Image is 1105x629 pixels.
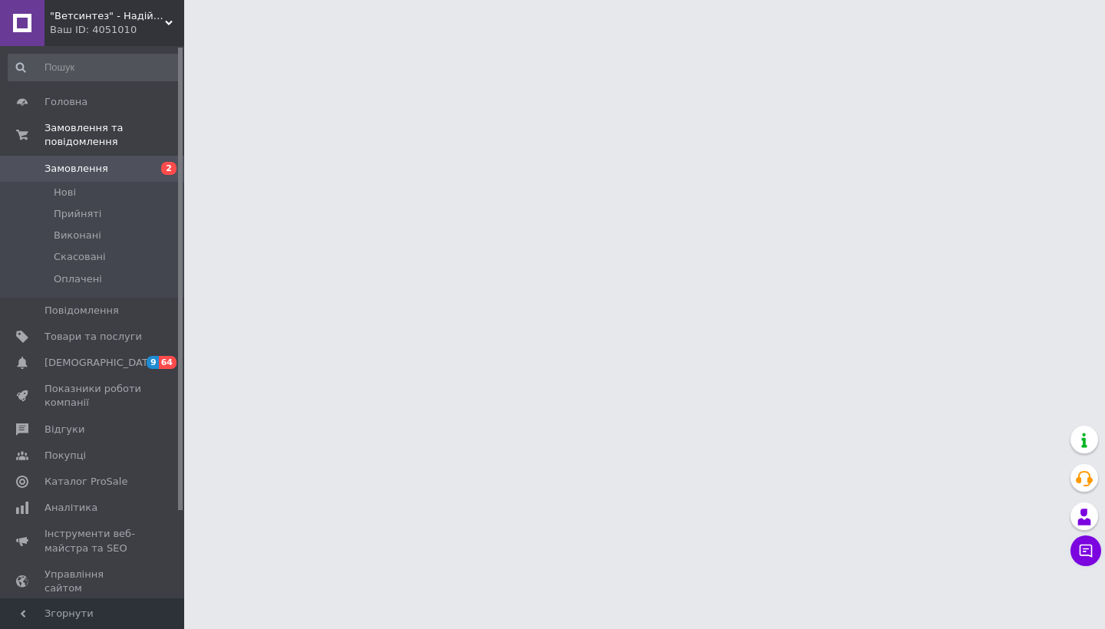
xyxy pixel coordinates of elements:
span: Замовлення [45,162,108,176]
span: Покупці [45,449,86,463]
span: Інструменти веб-майстра та SEO [45,527,142,555]
span: Управління сайтом [45,568,142,595]
button: Чат з покупцем [1070,535,1101,566]
span: Аналітика [45,501,97,515]
span: [DEMOGRAPHIC_DATA] [45,356,158,370]
span: Показники роботи компанії [45,382,142,410]
span: Скасовані [54,250,106,264]
span: Прийняті [54,207,101,221]
span: "Ветсинтез" - Надійний Партнер у Ветеринарній Фармацевтиці [50,9,165,23]
span: Товари та послуги [45,330,142,344]
span: Відгуки [45,423,84,436]
span: 64 [159,356,176,369]
div: Ваш ID: 4051010 [50,23,184,37]
span: Головна [45,95,87,109]
input: Пошук [8,54,181,81]
span: Нові [54,186,76,199]
span: Каталог ProSale [45,475,127,489]
span: 9 [147,356,159,369]
span: 2 [161,162,176,175]
span: Виконані [54,229,101,242]
span: Замовлення та повідомлення [45,121,184,149]
span: Повідомлення [45,304,119,318]
span: Оплачені [54,272,102,286]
